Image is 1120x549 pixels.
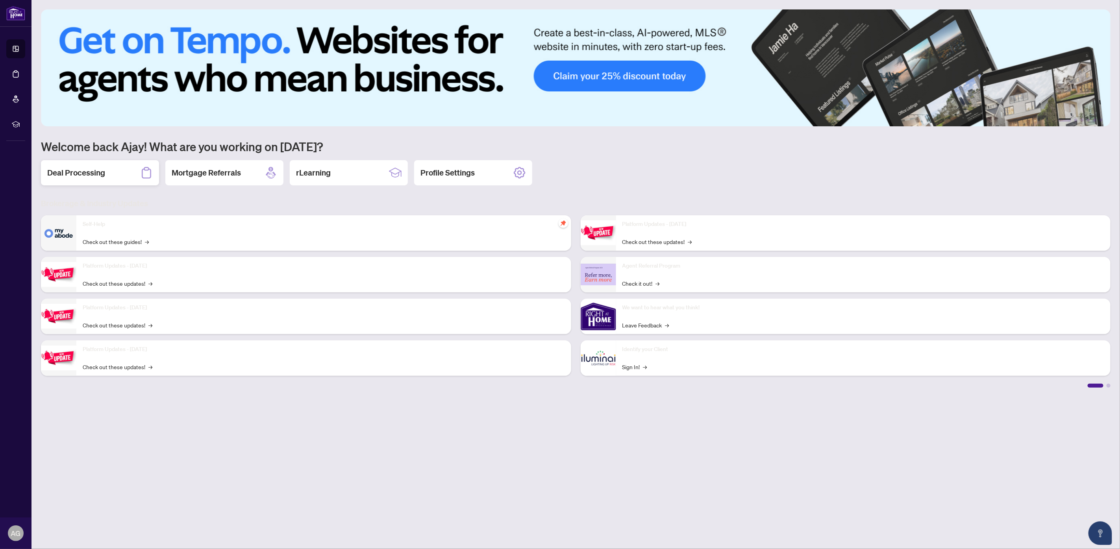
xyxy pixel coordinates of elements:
p: Platform Updates - [DATE] [83,345,565,354]
h2: Mortgage Referrals [172,167,241,178]
img: Slide 0 [41,9,1111,126]
p: We want to hear what you think! [622,303,1105,312]
span: → [656,279,660,288]
img: Identify your Client [581,340,616,376]
p: Identify your Client [622,345,1105,354]
img: Platform Updates - July 8, 2025 [41,346,76,370]
img: Platform Updates - September 16, 2025 [41,262,76,287]
span: → [665,321,669,329]
span: pushpin [559,218,568,228]
a: Leave Feedback→ [622,321,669,329]
img: We want to hear what you think! [581,299,616,334]
a: Check it out!→ [622,279,660,288]
span: AG [11,528,21,539]
h2: Profile Settings [420,167,475,178]
button: 6 [1100,118,1103,122]
a: Check out these updates!→ [622,237,692,246]
span: → [148,362,152,371]
p: Platform Updates - [DATE] [83,303,565,312]
p: Platform Updates - [DATE] [83,262,565,270]
p: Self-Help [83,220,565,229]
img: Platform Updates - June 23, 2025 [581,220,616,245]
button: 4 [1087,118,1090,122]
a: Check out these guides!→ [83,237,149,246]
span: → [148,279,152,288]
a: Check out these updates!→ [83,362,152,371]
button: 2 [1074,118,1077,122]
span: → [148,321,152,329]
a: Check out these updates!→ [83,321,152,329]
img: logo [6,6,25,20]
span: → [145,237,149,246]
p: Platform Updates - [DATE] [622,220,1105,229]
p: Agent Referral Program [622,262,1105,270]
img: Self-Help [41,215,76,251]
button: 5 [1093,118,1096,122]
img: Agent Referral Program [581,264,616,285]
h3: Brokerage & Industry Updates [41,198,1111,209]
button: Open asap [1089,521,1112,545]
button: 3 [1081,118,1084,122]
button: 1 [1059,118,1071,122]
span: → [643,362,647,371]
h2: Deal Processing [47,167,105,178]
h1: Welcome back Ajay! What are you working on [DATE]? [41,139,1111,154]
span: → [688,237,692,246]
a: Sign In!→ [622,362,647,371]
h2: rLearning [296,167,331,178]
img: Platform Updates - July 21, 2025 [41,304,76,329]
a: Check out these updates!→ [83,279,152,288]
